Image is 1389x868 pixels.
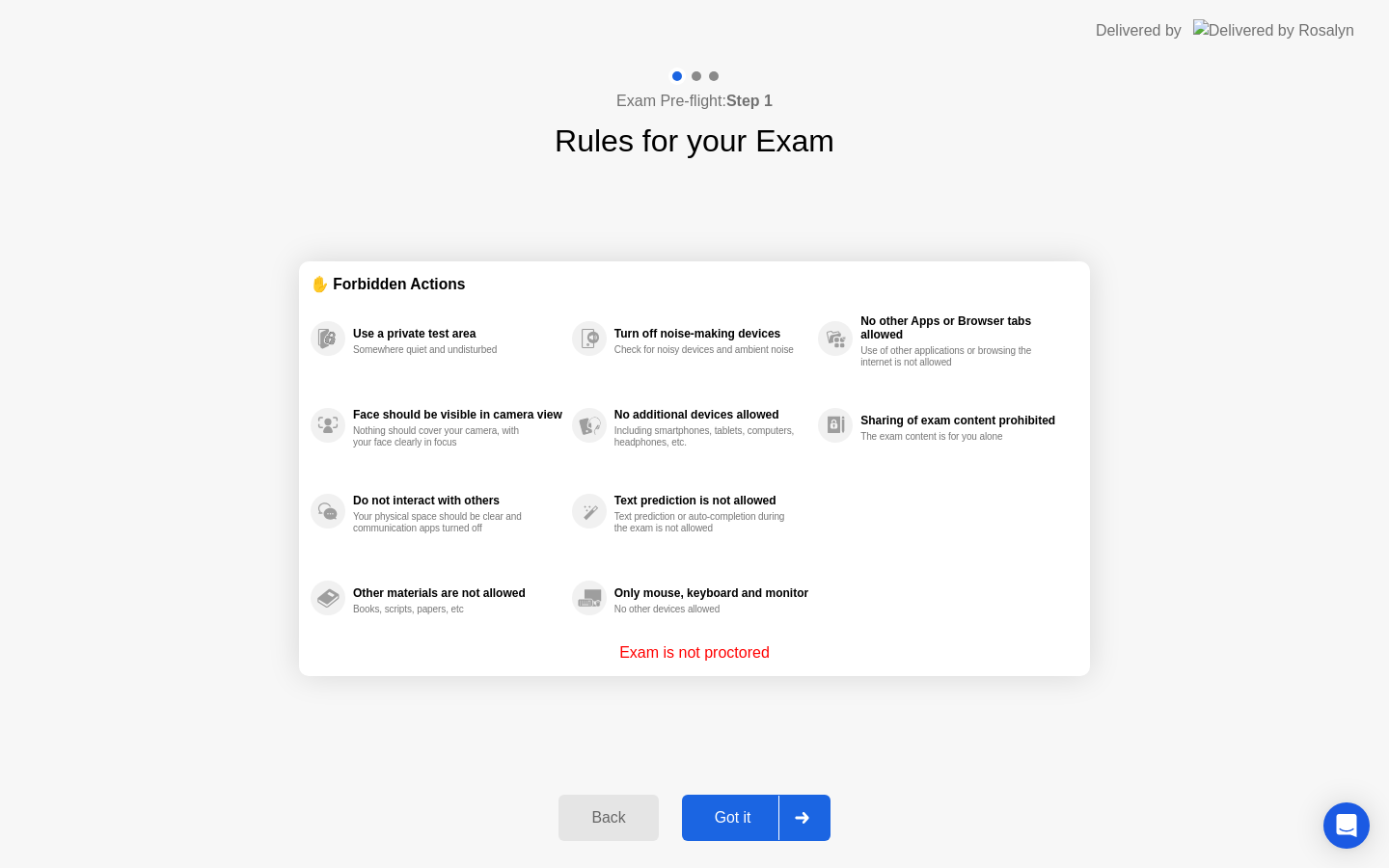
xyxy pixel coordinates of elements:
[616,90,773,113] h4: Exam Pre-flight:
[353,511,535,534] div: Your physical space should be clear and communication apps turned off
[555,118,834,164] h1: Rules for your Exam
[353,494,562,507] div: Do not interact with others
[860,314,1069,341] div: No other Apps or Browser tabs allowed
[619,641,770,665] p: Exam is not proctored
[614,408,808,421] div: No additional devices allowed
[614,494,808,507] div: Text prediction is not allowed
[614,425,797,448] div: Including smartphones, tablets, computers, headphones, etc.
[1096,19,1182,42] div: Delivered by
[1323,802,1370,849] div: Open Intercom Messenger
[614,586,808,600] div: Only mouse, keyboard and monitor
[558,795,658,841] button: Back
[1193,19,1354,41] img: Delivered by Rosalyn
[614,327,808,340] div: Turn off noise-making devices
[614,604,797,615] div: No other devices allowed
[860,431,1043,443] div: The exam content is for you alone
[860,345,1043,368] div: Use of other applications or browsing the internet is not allowed
[353,327,562,340] div: Use a private test area
[682,795,831,841] button: Got it
[353,604,535,615] div: Books, scripts, papers, etc
[564,809,652,827] div: Back
[353,408,562,421] div: Face should be visible in camera view
[614,344,797,356] div: Check for noisy devices and ambient noise
[353,344,535,356] div: Somewhere quiet and undisturbed
[614,511,797,534] div: Text prediction or auto-completion during the exam is not allowed
[688,809,778,827] div: Got it
[353,425,535,448] div: Nothing should cover your camera, with your face clearly in focus
[860,414,1069,427] div: Sharing of exam content prohibited
[353,586,562,600] div: Other materials are not allowed
[311,273,1078,295] div: ✋ Forbidden Actions
[726,93,773,109] b: Step 1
